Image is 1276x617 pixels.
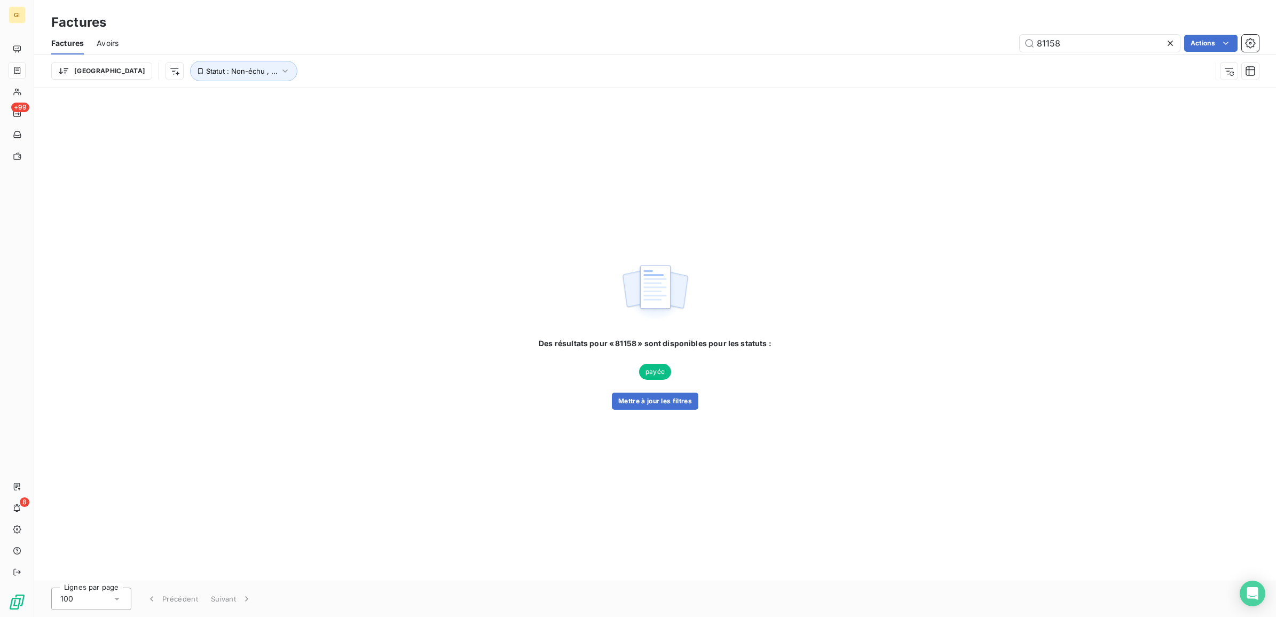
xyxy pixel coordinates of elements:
button: Précédent [140,588,204,610]
span: payée [639,364,671,380]
span: 8 [20,497,29,507]
button: Actions [1184,35,1238,52]
span: Avoirs [97,38,119,49]
img: empty state [621,259,689,325]
button: Mettre à jour les filtres [612,393,698,410]
img: Logo LeanPay [9,593,26,611]
div: GI [9,6,26,24]
span: Statut : Non-échu , ... [206,67,278,75]
button: [GEOGRAPHIC_DATA] [51,63,152,80]
button: Suivant [204,588,258,610]
span: 100 [60,593,73,604]
span: Des résultats pour « 81158 » sont disponibles pour les statuts : [539,338,771,349]
span: +99 [11,103,29,112]
button: Statut : Non-échu , ... [190,61,297,81]
h3: Factures [51,13,106,32]
div: Open Intercom Messenger [1240,581,1265,606]
input: Rechercher [1020,35,1180,52]
span: Factures [51,38,84,49]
